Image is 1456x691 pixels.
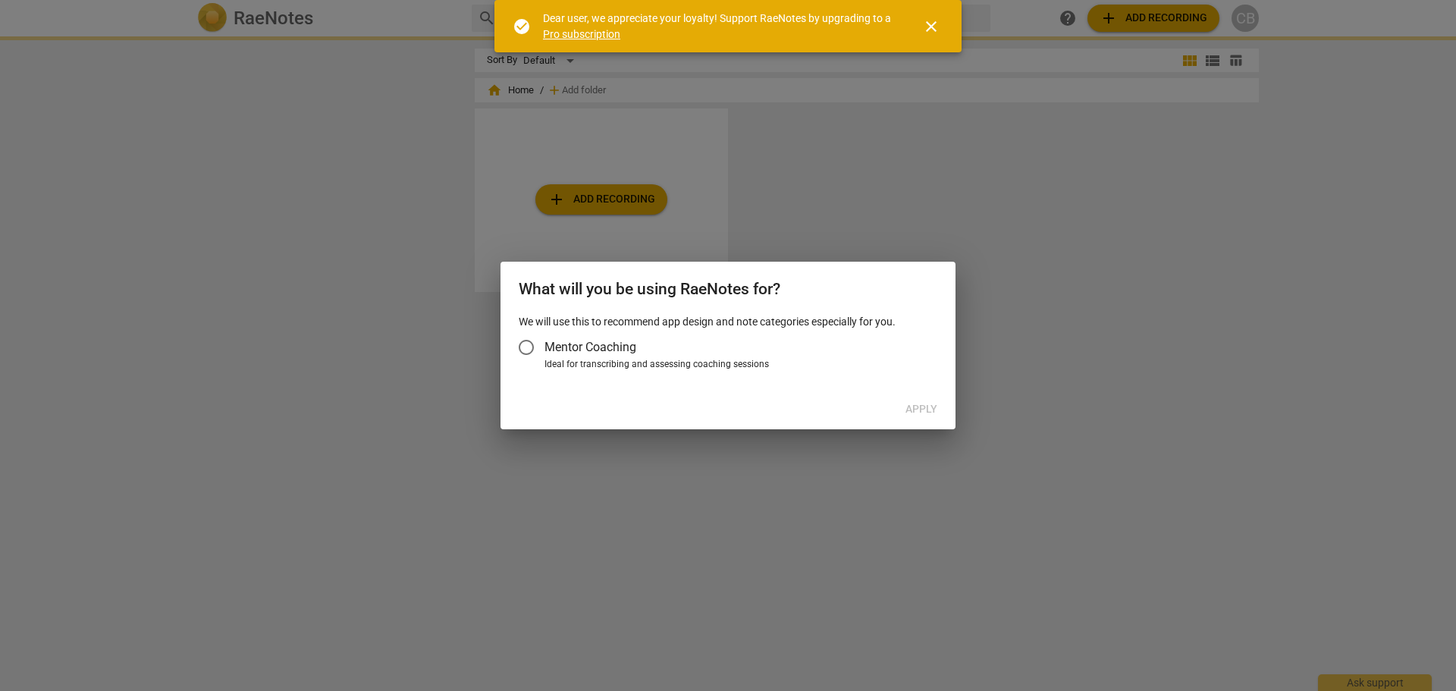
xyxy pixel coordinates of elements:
[922,17,940,36] span: close
[543,28,620,40] a: Pro subscription
[913,8,949,45] button: Close
[519,314,937,330] p: We will use this to recommend app design and note categories especially for you.
[544,338,636,356] span: Mentor Coaching
[513,17,531,36] span: check_circle
[544,358,933,372] div: Ideal for transcribing and assessing coaching sessions
[519,329,937,372] div: Account type
[543,11,895,42] div: Dear user, we appreciate your loyalty! Support RaeNotes by upgrading to a
[519,280,937,299] h2: What will you be using RaeNotes for?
